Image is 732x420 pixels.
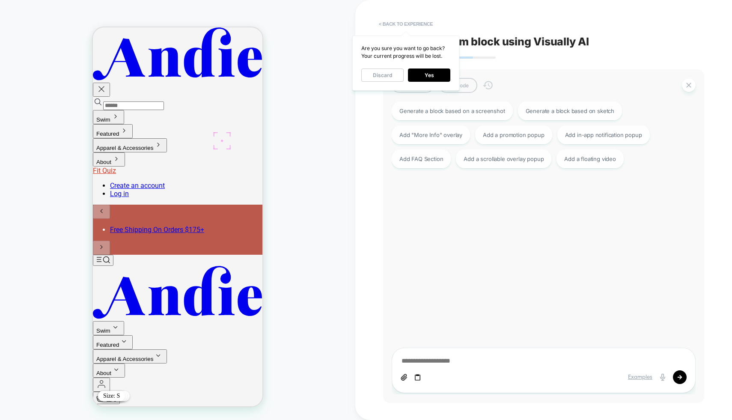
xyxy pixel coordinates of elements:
[475,125,552,144] div: Add a promotion popup
[383,35,704,48] span: Create a custom block using Visually AI
[408,69,450,82] button: Yes
[17,198,111,206] a: Free Shipping on Orders $175+
[392,101,513,120] div: Generate a block based on a screenshot
[3,300,18,307] span: Swim
[3,131,18,138] span: About
[456,149,551,168] div: Add a scrollable overlay popup
[17,198,173,206] li: Slide 1 of 1
[3,328,60,335] span: Apparel & Accessories
[628,374,652,381] div: Examples
[17,154,72,162] a: Create an account
[3,343,18,349] span: About
[556,149,624,168] div: Add a floating video
[375,17,437,31] button: < Back to experience
[3,103,26,110] span: Featured
[3,117,60,124] span: Apparel & Accessories
[3,314,26,321] span: Featured
[518,101,622,120] div: Generate a block based on sketch
[3,89,18,95] span: Swim
[361,69,404,82] button: Discard
[17,162,36,170] a: Log in
[392,125,470,144] div: Add "More Info" overlay
[392,149,451,168] div: Add FAQ Section
[361,45,450,60] div: Are you sure you want to go back? Your current progress will be lost.
[557,125,650,144] div: Add in-app notification popup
